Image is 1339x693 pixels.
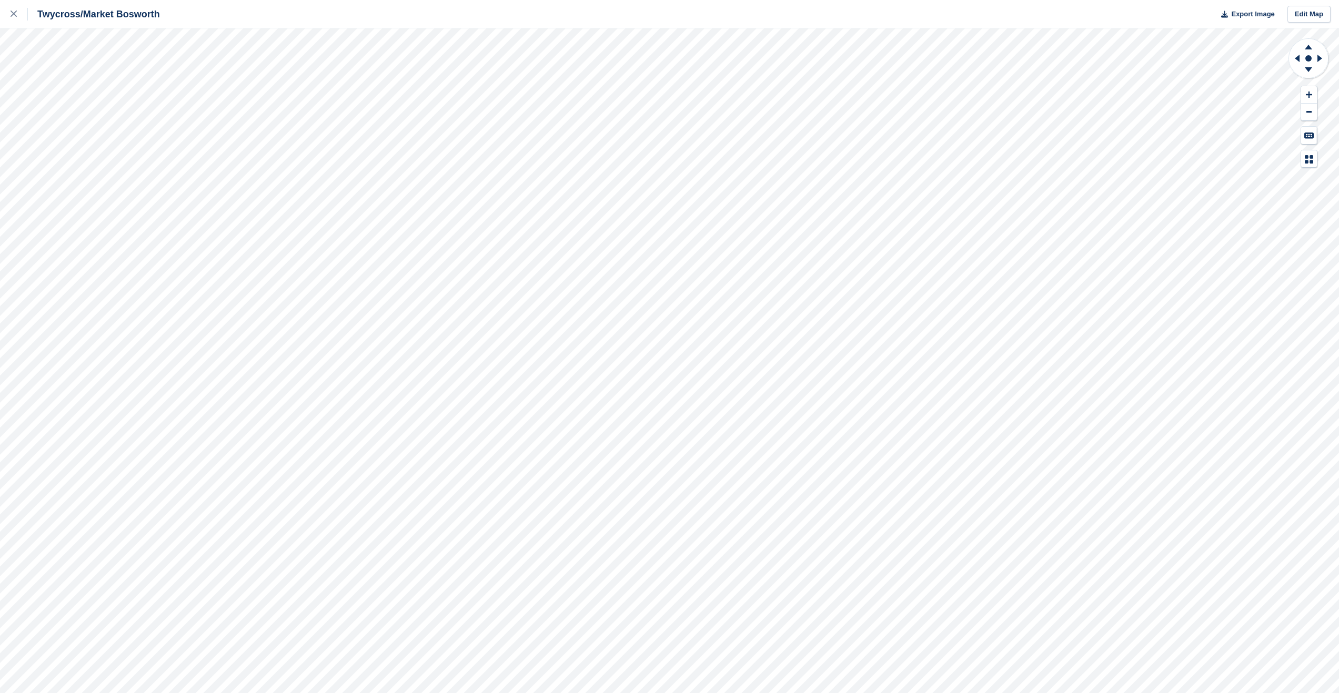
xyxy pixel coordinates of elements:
button: Export Image [1215,6,1275,23]
span: Export Image [1231,9,1274,19]
button: Zoom Out [1301,104,1317,121]
button: Keyboard Shortcuts [1301,127,1317,144]
button: Zoom In [1301,86,1317,104]
button: Map Legend [1301,150,1317,168]
div: Twycross/Market Bosworth [28,8,160,21]
a: Edit Map [1287,6,1331,23]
